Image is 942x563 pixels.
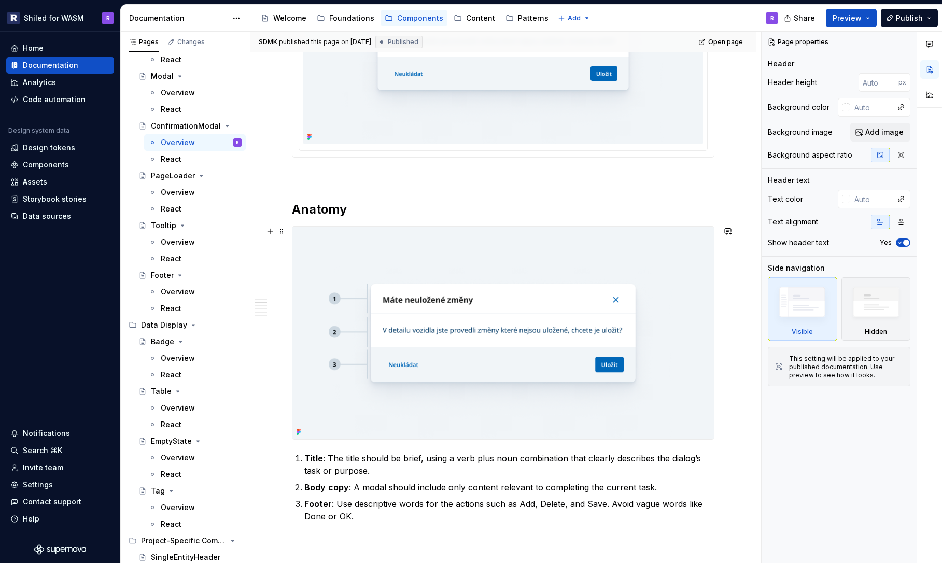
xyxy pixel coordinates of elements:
[151,171,195,181] div: PageLoader
[695,35,748,49] a: Open page
[880,238,892,247] label: Yes
[144,400,246,416] a: Overview
[259,38,277,46] span: SDMK
[313,10,378,26] a: Foundations
[161,502,195,513] div: Overview
[144,516,246,532] a: React
[23,497,81,507] div: Contact support
[770,14,774,22] div: R
[779,9,822,27] button: Share
[124,532,246,549] div: Project-Specific Components
[144,184,246,201] a: Overview
[501,10,553,26] a: Patterns
[144,499,246,516] a: Overview
[144,416,246,433] a: React
[6,476,114,493] a: Settings
[161,403,195,413] div: Overview
[144,201,246,217] a: React
[106,14,110,22] div: R
[151,336,174,347] div: Badge
[144,250,246,267] a: React
[6,57,114,74] a: Documentation
[151,220,176,231] div: Tooltip
[23,480,53,490] div: Settings
[161,287,195,297] div: Overview
[8,126,69,135] div: Design system data
[881,9,938,27] button: Publish
[23,160,69,170] div: Components
[6,442,114,459] button: Search ⌘K
[23,43,44,53] div: Home
[144,101,246,118] a: React
[518,13,549,23] div: Patterns
[161,54,181,65] div: React
[6,459,114,476] a: Invite team
[768,102,829,112] div: Background color
[768,263,825,273] div: Side navigation
[134,383,246,400] a: Table
[304,452,714,477] p: : The title should be brief, using a verb plus noun combination that clearly describes the dialog...
[151,270,174,280] div: Footer
[23,177,47,187] div: Assets
[6,425,114,442] button: Notifications
[23,143,75,153] div: Design tokens
[6,208,114,224] a: Data sources
[151,552,220,562] div: SingleEntityHeader
[161,104,181,115] div: React
[850,190,892,208] input: Auto
[768,127,833,137] div: Background image
[6,511,114,527] button: Help
[144,466,246,483] a: React
[328,482,349,492] strong: copy
[134,483,246,499] a: Tag
[833,13,862,23] span: Preview
[279,38,371,46] div: published this page on [DATE]
[794,13,815,23] span: Share
[6,191,114,207] a: Storybook stories
[768,194,803,204] div: Text color
[23,445,62,456] div: Search ⌘K
[144,367,246,383] a: React
[144,151,246,167] a: React
[768,150,852,160] div: Background aspect ratio
[161,237,195,247] div: Overview
[129,13,227,23] div: Documentation
[144,85,246,101] a: Overview
[768,217,818,227] div: Text alignment
[292,201,714,218] h2: Anatomy
[859,73,898,92] input: Auto
[144,449,246,466] a: Overview
[23,194,87,204] div: Storybook stories
[841,277,911,341] div: Hidden
[329,13,374,23] div: Foundations
[134,68,246,85] a: Modal
[23,211,71,221] div: Data sources
[23,94,86,105] div: Code automation
[161,519,181,529] div: React
[768,175,810,186] div: Header text
[144,300,246,317] a: React
[898,78,906,87] p: px
[292,227,714,439] img: 5dbfe4ab-d278-4c37-9ec5-12a404b4945a.png
[161,370,181,380] div: React
[161,88,195,98] div: Overview
[129,38,159,46] div: Pages
[161,353,195,363] div: Overview
[449,10,499,26] a: Content
[381,10,447,26] a: Components
[134,267,246,284] a: Footer
[865,127,904,137] span: Add image
[23,462,63,473] div: Invite team
[865,328,887,336] div: Hidden
[6,74,114,91] a: Analytics
[161,419,181,430] div: React
[161,303,181,314] div: React
[6,91,114,108] a: Code automation
[23,428,70,439] div: Notifications
[568,14,581,22] span: Add
[708,38,743,46] span: Open page
[768,277,837,341] div: Visible
[161,469,181,480] div: React
[151,436,192,446] div: EmptyState
[23,514,39,524] div: Help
